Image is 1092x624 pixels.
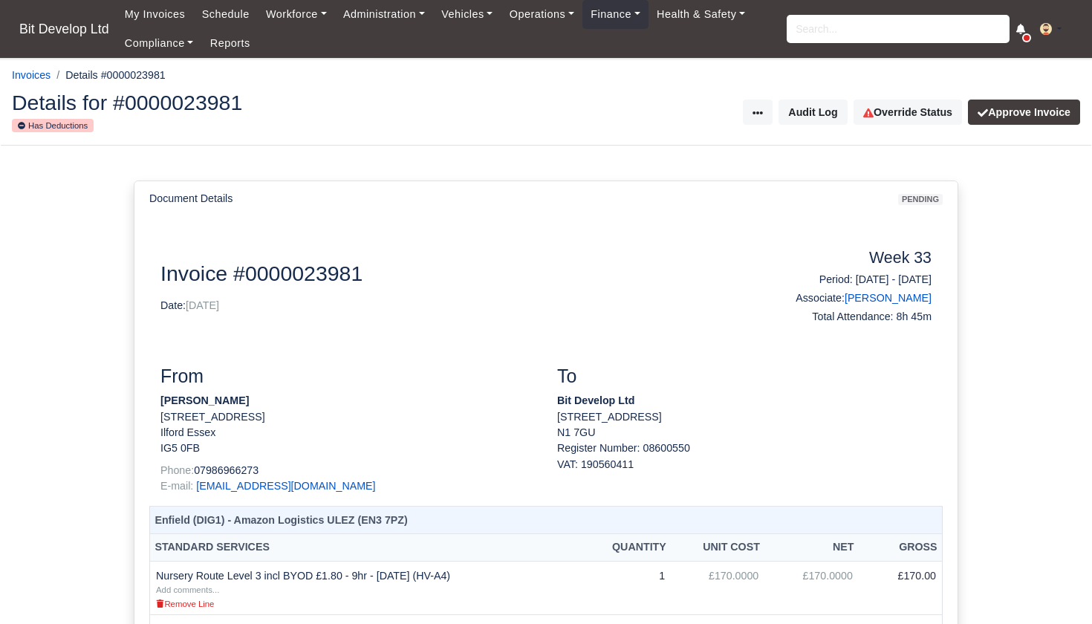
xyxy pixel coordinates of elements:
[149,192,233,205] h6: Document Details
[557,425,932,441] p: N1 7GU
[51,67,166,84] li: Details #0000023981
[160,365,535,388] h3: From
[160,441,535,456] p: IG5 0FB
[160,394,249,406] strong: [PERSON_NAME]
[557,394,634,406] strong: Bit Develop Ltd
[160,261,733,286] h2: Invoice #0000023981
[160,463,535,478] p: 07986966273
[546,441,943,472] div: Register Number: 08600550
[150,507,943,534] th: Enfield (DIG1) - Amazon Logistics ULEZ (EN3 7PZ)
[755,273,932,286] h6: Period: [DATE] - [DATE]
[12,92,535,113] h2: Details for #0000023981
[12,119,94,132] small: Has Deductions
[150,534,582,562] th: Standard Services
[12,15,117,44] a: Bit Develop Ltd
[671,534,764,562] th: Unit Cost
[764,534,859,562] th: Net
[859,561,943,615] td: £170.00
[186,299,219,311] span: [DATE]
[160,464,194,476] span: Phone:
[779,100,847,125] button: Audit Log
[160,425,535,441] p: Ilford Essex
[859,534,943,562] th: Gross
[12,69,51,81] a: Invoices
[755,311,932,323] h6: Total Attendance: 8h 45m
[156,583,219,595] a: Add comments...
[854,100,962,125] a: Override Status
[968,100,1080,125] button: Approve Invoice
[156,597,214,609] a: Remove Line
[117,29,202,58] a: Compliance
[202,29,259,58] a: Reports
[755,249,932,268] h4: Week 33
[156,599,214,608] small: Remove Line
[12,14,117,44] span: Bit Develop Ltd
[150,561,582,615] td: Nursery Route Level 3 incl BYOD £1.80 - 9hr - [DATE] (HV-A4)
[557,365,932,388] h3: To
[582,561,671,615] td: 1
[557,457,932,472] div: VAT: 190560411
[755,292,932,305] h6: Associate:
[557,409,932,425] p: [STREET_ADDRESS]
[582,534,671,562] th: Quantity
[160,298,733,313] p: Date:
[160,409,535,425] p: [STREET_ADDRESS]
[160,480,193,492] span: E-mail:
[898,194,943,205] span: pending
[196,480,375,492] a: [EMAIL_ADDRESS][DOMAIN_NAME]
[845,292,932,304] a: [PERSON_NAME]
[671,561,764,615] td: £170.0000
[787,15,1010,43] input: Search...
[156,585,219,594] small: Add comments...
[764,561,859,615] td: £170.0000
